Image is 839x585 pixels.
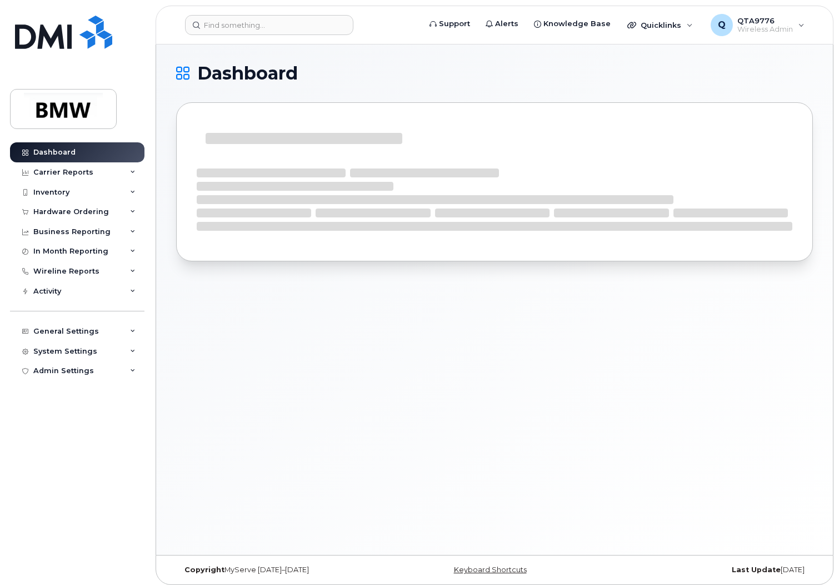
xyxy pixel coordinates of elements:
[454,566,527,574] a: Keyboard Shortcuts
[732,566,781,574] strong: Last Update
[601,566,813,574] div: [DATE]
[197,65,298,82] span: Dashboard
[184,566,224,574] strong: Copyright
[176,566,388,574] div: MyServe [DATE]–[DATE]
